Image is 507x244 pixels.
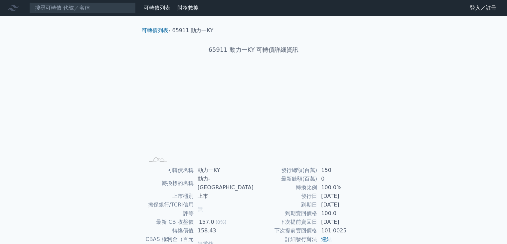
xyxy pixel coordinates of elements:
td: 動力-[GEOGRAPHIC_DATA] [194,175,254,192]
td: 100.0 [317,209,363,218]
td: 到期日 [254,201,317,209]
td: 0 [317,175,363,183]
td: 下次提前賣回日 [254,218,317,226]
td: 101.0025 [317,226,363,235]
td: 150 [317,166,363,175]
li: › [142,27,170,35]
a: 財務數據 [177,5,199,11]
a: 可轉債列表 [144,5,170,11]
td: 最新 CB 收盤價 [144,218,194,226]
td: 上市 [194,192,254,201]
td: 最新餘額(百萬) [254,175,317,183]
h1: 65911 動力一KY 可轉債詳細資訊 [136,45,371,54]
td: 下次提前賣回價格 [254,226,317,235]
div: 157.0 [198,218,216,226]
span: 無 [198,206,203,212]
td: 可轉債名稱 [144,166,194,175]
td: [DATE] [317,218,363,226]
td: 上市櫃別 [144,192,194,201]
td: 轉換比例 [254,183,317,192]
td: 轉換價值 [144,226,194,235]
input: 搜尋可轉債 代號／名稱 [29,2,136,14]
td: 發行總額(百萬) [254,166,317,175]
a: 登入／註冊 [464,3,502,13]
td: 到期賣回價格 [254,209,317,218]
a: 連結 [321,236,332,242]
span: (0%) [216,219,227,225]
td: [DATE] [317,201,363,209]
li: 65911 動力一KY [172,27,214,35]
td: 擔保銀行/TCRI信用評等 [144,201,194,218]
td: 動力一KY [194,166,254,175]
td: [DATE] [317,192,363,201]
td: 詳細發行辦法 [254,235,317,244]
td: 轉換標的名稱 [144,175,194,192]
td: 發行日 [254,192,317,201]
a: 可轉債列表 [142,27,168,34]
g: Chart [155,75,355,155]
td: 158.43 [194,226,254,235]
td: 100.0% [317,183,363,192]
